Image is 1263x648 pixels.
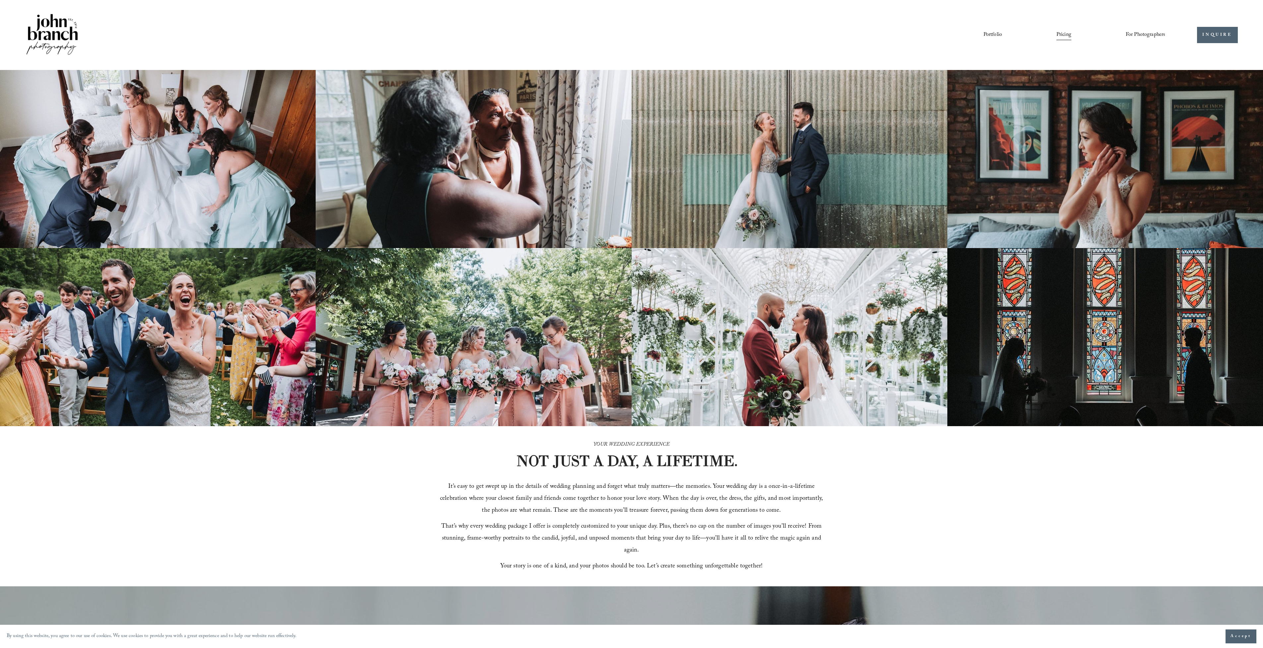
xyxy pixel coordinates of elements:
img: Bride adjusting earring in front of framed posters on a brick wall. [947,70,1263,248]
img: A bride and four bridesmaids in pink dresses, holding bouquets with pink and white flowers, smili... [316,248,631,426]
span: For Photographers [1126,30,1166,40]
img: Silhouettes of a bride and groom facing each other in a church, with colorful stained glass windo... [947,248,1263,426]
strong: NOT JUST A DAY, A LIFETIME. [516,452,738,470]
a: INQUIRE [1197,27,1238,43]
img: Bride and groom standing in an elegant greenhouse with chandeliers and lush greenery. [632,248,947,426]
span: Accept [1231,633,1251,640]
img: John Branch IV Photography [25,13,79,57]
em: YOUR WEDDING EXPERIENCE [594,440,669,449]
span: It’s easy to get swept up in the details of wedding planning and forget what truly matters—the me... [440,482,825,516]
button: Accept [1226,629,1256,643]
a: Pricing [1056,29,1071,40]
a: folder dropdown [1126,29,1166,40]
img: A bride and groom standing together, laughing, with the bride holding a bouquet in front of a cor... [632,70,947,248]
a: Portfolio [983,29,1002,40]
img: Woman applying makeup to another woman near a window with floral curtains and autumn flowers. [316,70,631,248]
p: By using this website, you agree to our use of cookies. We use cookies to provide you with a grea... [7,632,297,641]
span: That’s why every wedding package I offer is completely customized to your unique day. Plus, there... [441,522,824,556]
span: Your story is one of a kind, and your photos should be too. Let’s create something unforgettable ... [500,561,763,572]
